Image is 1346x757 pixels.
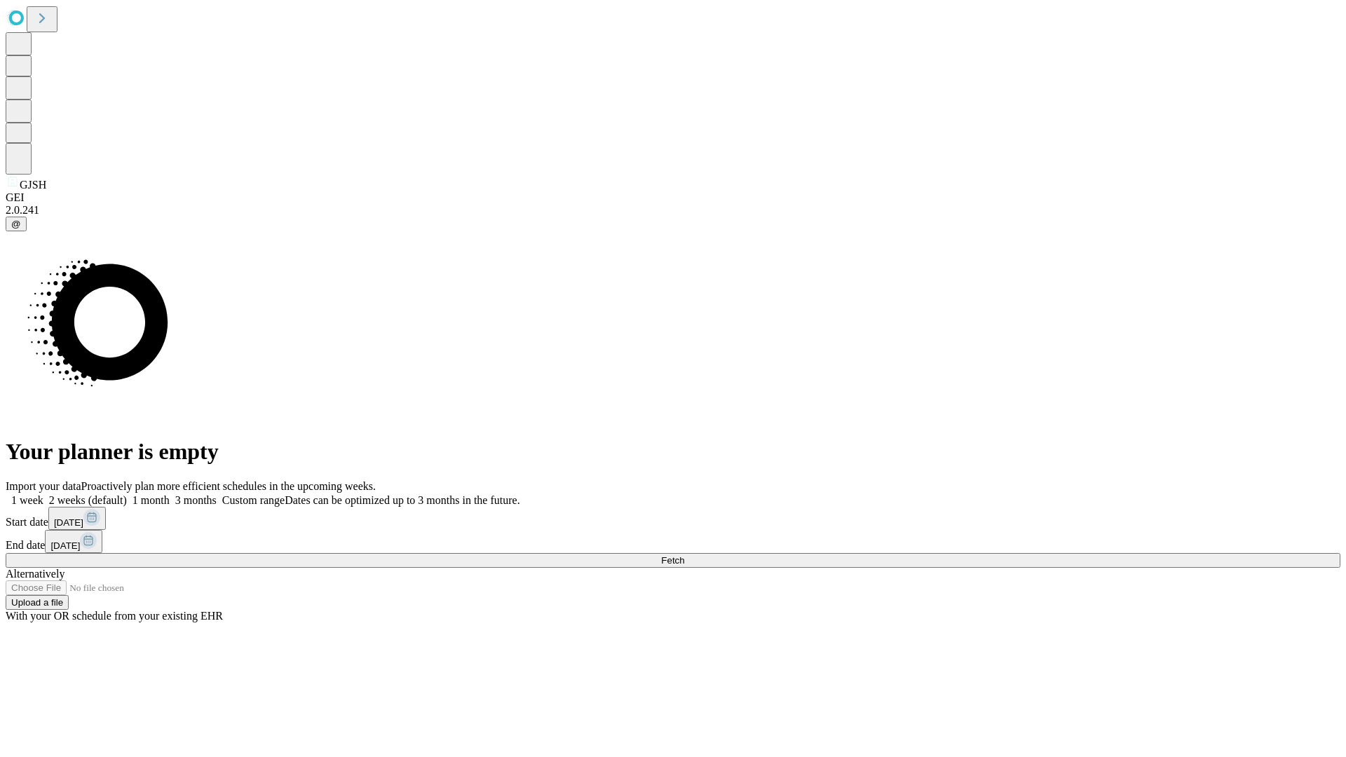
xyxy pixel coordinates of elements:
div: Start date [6,507,1340,530]
span: 3 months [175,494,217,506]
span: With your OR schedule from your existing EHR [6,610,223,622]
div: End date [6,530,1340,553]
span: Fetch [661,555,684,566]
span: [DATE] [54,517,83,528]
button: @ [6,217,27,231]
span: Proactively plan more efficient schedules in the upcoming weeks. [81,480,376,492]
span: Alternatively [6,568,64,580]
span: 1 month [132,494,170,506]
span: @ [11,219,21,229]
span: Dates can be optimized up to 3 months in the future. [285,494,519,506]
span: Import your data [6,480,81,492]
span: [DATE] [50,540,80,551]
button: Fetch [6,553,1340,568]
h1: Your planner is empty [6,439,1340,465]
div: 2.0.241 [6,204,1340,217]
button: Upload a file [6,595,69,610]
button: [DATE] [48,507,106,530]
span: 2 weeks (default) [49,494,127,506]
button: [DATE] [45,530,102,553]
span: GJSH [20,179,46,191]
span: 1 week [11,494,43,506]
span: Custom range [222,494,285,506]
div: GEI [6,191,1340,204]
